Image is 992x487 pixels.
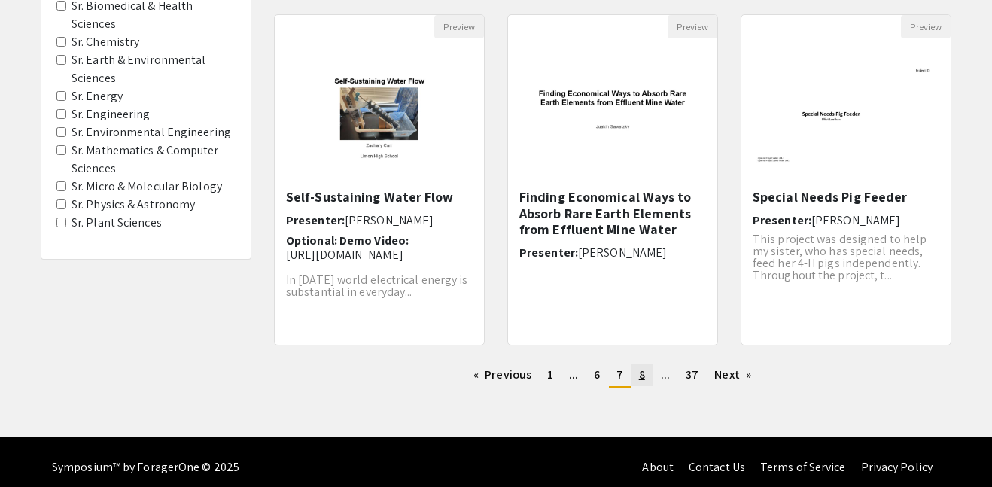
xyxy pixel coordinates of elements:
img: <p>Special Needs Pig Feeder</p> [741,48,951,179]
span: Optional: Demo Video: [286,233,409,248]
span: ... [661,367,670,382]
span: 37 [686,367,698,382]
a: Contact Us [689,459,745,475]
ul: Pagination [274,364,951,388]
label: Sr. Earth & Environmental Sciences [72,51,236,87]
a: Terms of Service [760,459,846,475]
a: About [642,459,674,475]
div: Open Presentation <p>Self-Sustaining Water Flow</p> [274,14,485,345]
button: Preview [434,15,484,38]
label: Sr. Physics & Astronomy [72,196,195,214]
h5: Special Needs Pig Feeder [753,189,939,205]
span: ... [569,367,578,382]
div: Open Presentation <p>Special Needs Pig Feeder</p> [741,14,951,345]
img: <p class="ql-align-center"><strong style="background-color: transparent; color: rgb(0, 0, 0);">Fi... [508,48,717,179]
span: 1 [547,367,553,382]
div: Open Presentation <p class="ql-align-center"><strong style="background-color: transparent; color:... [507,14,718,345]
p: This project was designed to help my sister, who has special needs, feed her 4-H pigs independent... [753,233,939,282]
span: 6 [594,367,600,382]
h6: Presenter: [286,213,473,227]
h6: Presenter: [519,245,706,260]
label: Sr. Engineering [72,105,151,123]
h5: Finding Economical Ways to Absorb Rare Earth Elements from Effluent Mine Water [519,189,706,238]
span: [PERSON_NAME] [811,212,900,228]
h6: Presenter: [753,213,939,227]
a: Next page [707,364,759,386]
h5: Self-Sustaining Water Flow [286,189,473,205]
span: [PERSON_NAME] [345,212,434,228]
a: Previous page [466,364,539,386]
button: Preview [901,15,951,38]
span: 8 [639,367,645,382]
span: In [DATE] world electrical energy is substantial in everyday... [286,272,468,300]
label: Sr. Environmental Engineering [72,123,231,142]
p: [URL][DOMAIN_NAME] [286,248,473,262]
label: Sr. Energy [72,87,123,105]
label: Sr. Mathematics & Computer Sciences [72,142,236,178]
img: <p>Self-Sustaining Water Flow</p> [275,48,484,179]
label: Sr. Chemistry [72,33,139,51]
button: Preview [668,15,717,38]
span: [PERSON_NAME] [578,245,667,260]
label: Sr. Plant Sciences [72,214,162,232]
a: Privacy Policy [861,459,933,475]
iframe: Chat [11,419,64,476]
span: 7 [616,367,623,382]
label: Sr. Micro & Molecular Biology [72,178,222,196]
